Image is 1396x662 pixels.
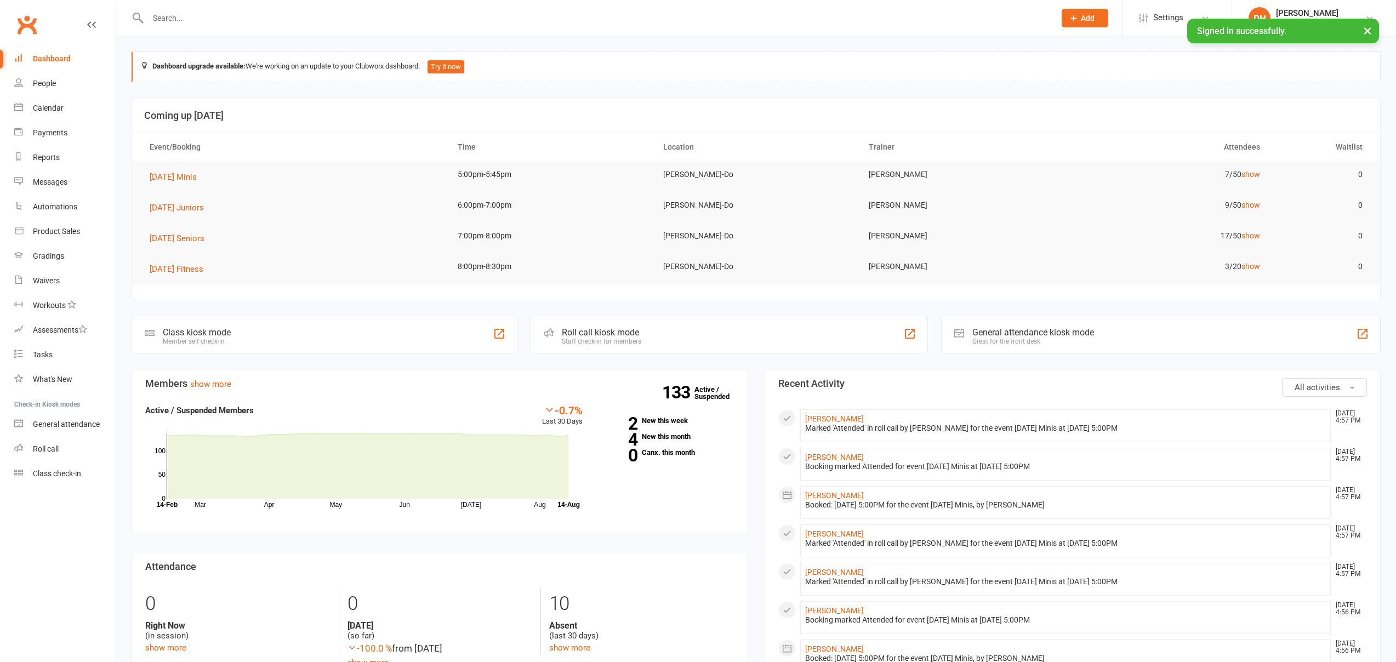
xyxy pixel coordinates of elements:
[33,202,77,211] div: Automations
[145,406,254,415] strong: Active / Suspended Members
[805,491,864,500] a: [PERSON_NAME]
[33,375,72,384] div: What's New
[599,415,637,432] strong: 2
[1270,133,1372,161] th: Waitlist
[145,561,734,572] h3: Attendance
[694,378,743,408] a: 133Active / Suspended
[1062,9,1108,27] button: Add
[33,104,64,112] div: Calendar
[448,254,653,279] td: 8:00pm-8:30pm
[14,293,116,318] a: Workouts
[14,367,116,392] a: What's New
[145,10,1047,26] input: Search...
[14,47,116,71] a: Dashboard
[805,615,1326,625] div: Booking marked Attended for event [DATE] Minis at [DATE] 5:00PM
[428,60,464,73] button: Try it now
[14,318,116,343] a: Assessments
[1270,223,1372,249] td: 0
[805,414,864,423] a: [PERSON_NAME]
[14,71,116,96] a: People
[150,172,197,182] span: [DATE] Minis
[145,620,331,641] div: (in session)
[1330,563,1366,578] time: [DATE] 4:57 PM
[1330,602,1366,616] time: [DATE] 4:56 PM
[972,327,1094,338] div: General attendance kiosk mode
[347,641,532,656] div: from [DATE]
[14,145,116,170] a: Reports
[549,620,734,641] div: (last 30 days)
[145,587,331,620] div: 0
[542,404,583,416] div: -0.7%
[14,121,116,145] a: Payments
[1064,162,1270,187] td: 7/50
[1282,378,1367,397] button: All activities
[1241,201,1260,209] a: show
[1330,410,1366,424] time: [DATE] 4:57 PM
[653,162,859,187] td: [PERSON_NAME]-Do
[33,301,66,310] div: Workouts
[859,223,1064,249] td: [PERSON_NAME]
[1295,383,1340,392] span: All activities
[33,153,60,162] div: Reports
[1064,254,1270,279] td: 3/20
[653,192,859,218] td: [PERSON_NAME]-Do
[662,384,694,401] strong: 133
[1064,133,1270,161] th: Attendees
[1330,525,1366,539] time: [DATE] 4:57 PM
[145,620,331,631] strong: Right Now
[150,201,212,214] button: [DATE] Juniors
[805,500,1326,510] div: Booked: [DATE] 5:00PM for the event [DATE] Minis, by [PERSON_NAME]
[33,128,67,137] div: Payments
[1330,487,1366,501] time: [DATE] 4:57 PM
[805,644,864,653] a: [PERSON_NAME]
[33,79,56,88] div: People
[14,195,116,219] a: Automations
[1276,8,1346,18] div: [PERSON_NAME]
[14,343,116,367] a: Tasks
[805,577,1326,586] div: Marked 'Attended' in roll call by [PERSON_NAME] for the event [DATE] Minis at [DATE] 5:00PM
[778,378,1367,389] h3: Recent Activity
[33,326,87,334] div: Assessments
[163,327,231,338] div: Class kiosk mode
[972,338,1094,345] div: Great for the front desk
[33,227,80,236] div: Product Sales
[347,587,532,620] div: 0
[33,276,60,285] div: Waivers
[1241,231,1260,240] a: show
[653,223,859,249] td: [PERSON_NAME]-Do
[14,269,116,293] a: Waivers
[1330,448,1366,463] time: [DATE] 4:57 PM
[33,469,81,478] div: Class check-in
[805,453,864,461] a: [PERSON_NAME]
[150,170,204,184] button: [DATE] Minis
[14,437,116,461] a: Roll call
[599,447,637,464] strong: 0
[599,417,734,424] a: 2New this week
[347,620,532,631] strong: [DATE]
[140,133,448,161] th: Event/Booking
[150,233,204,243] span: [DATE] Seniors
[805,539,1326,548] div: Marked 'Attended' in roll call by [PERSON_NAME] for the event [DATE] Minis at [DATE] 5:00PM
[859,254,1064,279] td: [PERSON_NAME]
[1249,7,1270,29] div: DH
[805,606,864,615] a: [PERSON_NAME]
[599,431,637,448] strong: 4
[599,433,734,440] a: 4New this month
[562,338,641,345] div: Staff check-in for members
[805,462,1326,471] div: Booking marked Attended for event [DATE] Minis at [DATE] 5:00PM
[33,54,71,63] div: Dashboard
[1064,192,1270,218] td: 9/50
[132,52,1381,82] div: We're working on an update to your Clubworx dashboard.
[562,327,641,338] div: Roll call kiosk mode
[1330,640,1366,654] time: [DATE] 4:56 PM
[1241,262,1260,271] a: show
[150,262,211,276] button: [DATE] Fitness
[14,244,116,269] a: Gradings
[805,424,1326,433] div: Marked 'Attended' in roll call by [PERSON_NAME] for the event [DATE] Minis at [DATE] 5:00PM
[347,620,532,641] div: (so far)
[347,643,392,654] span: -100.0 %
[1081,14,1095,22] span: Add
[14,219,116,244] a: Product Sales
[549,587,734,620] div: 10
[33,252,64,260] div: Gradings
